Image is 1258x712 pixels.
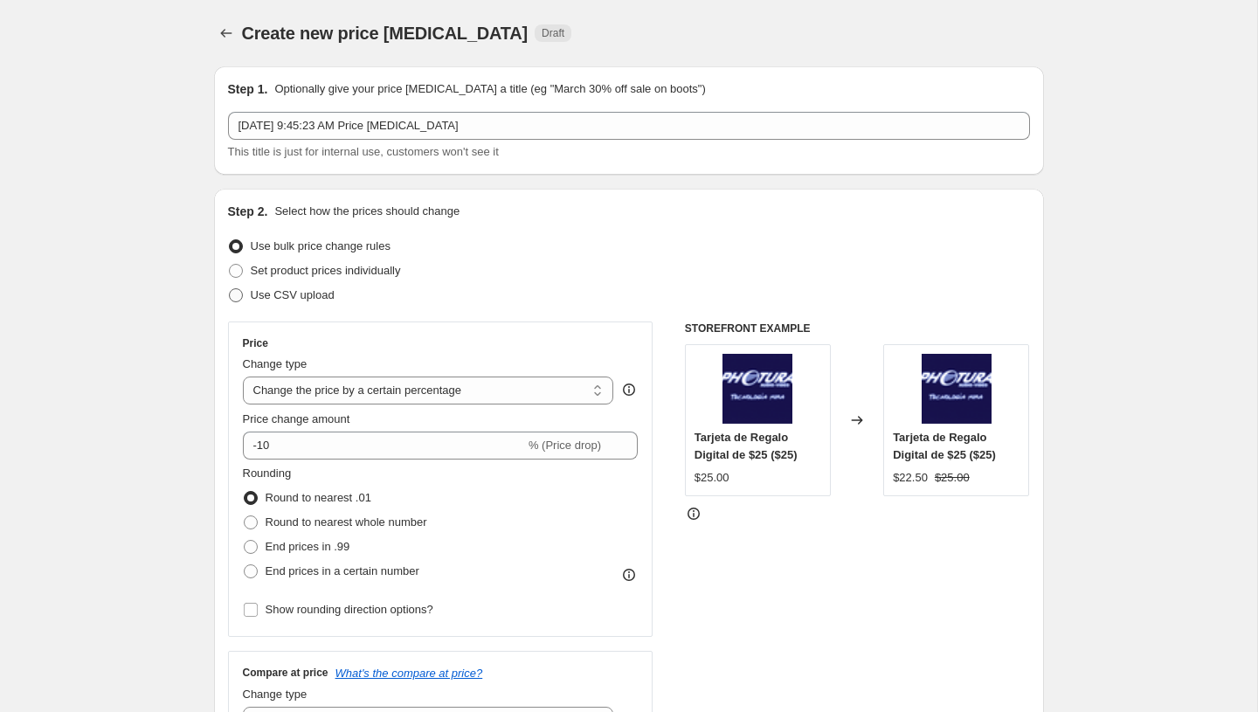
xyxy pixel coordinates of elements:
span: End prices in a certain number [266,564,419,577]
input: 30% off holiday sale [228,112,1030,140]
span: Round to nearest .01 [266,491,371,504]
div: $22.50 [893,469,928,487]
span: Show rounding direction options? [266,603,433,616]
span: Use bulk price change rules [251,239,391,252]
span: Rounding [243,467,292,480]
span: Round to nearest whole number [266,515,427,529]
span: Use CSV upload [251,288,335,301]
span: Draft [542,26,564,40]
h2: Step 1. [228,80,268,98]
h3: Price [243,336,268,350]
button: Price change jobs [214,21,238,45]
h3: Compare at price [243,666,328,680]
h6: STOREFRONT EXAMPLE [685,321,1030,335]
span: Set product prices individually [251,264,401,277]
span: This title is just for internal use, customers won't see it [228,145,499,158]
span: End prices in .99 [266,540,350,553]
h2: Step 2. [228,203,268,220]
img: Tarjeta_de_Regalo_Neon_25_80x.png [922,354,992,424]
span: Create new price [MEDICAL_DATA] [242,24,529,43]
span: % (Price drop) [529,439,601,452]
input: -15 [243,432,525,460]
strike: $25.00 [935,469,970,487]
button: What's the compare at price? [335,667,483,680]
p: Optionally give your price [MEDICAL_DATA] a title (eg "March 30% off sale on boots") [274,80,705,98]
span: Tarjeta de Regalo Digital de $25 ($25) [695,431,798,461]
span: Tarjeta de Regalo Digital de $25 ($25) [893,431,996,461]
span: Change type [243,357,308,370]
span: Price change amount [243,412,350,425]
p: Select how the prices should change [274,203,460,220]
div: help [620,381,638,398]
div: $25.00 [695,469,729,487]
span: Change type [243,688,308,701]
img: Tarjeta_de_Regalo_Neon_25_80x.png [722,354,792,424]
